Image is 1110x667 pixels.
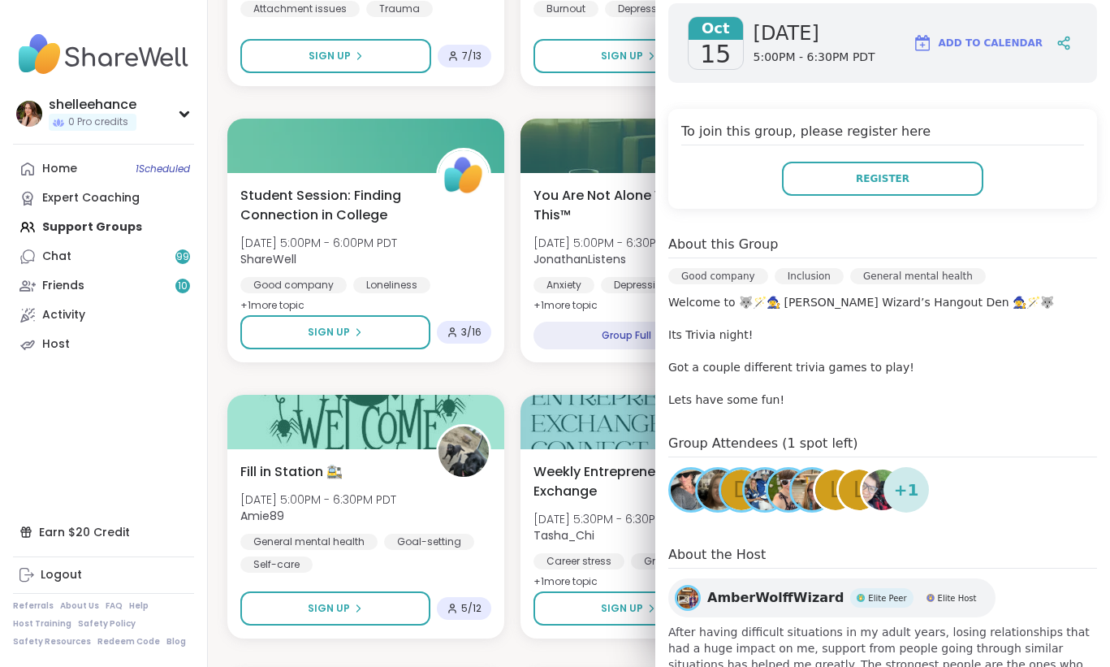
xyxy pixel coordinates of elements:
[13,561,194,590] a: Logout
[13,636,91,648] a: Safety Resources
[860,467,905,513] a: bandannagurl
[533,511,689,527] span: [DATE] 5:30PM - 6:30PM PDT
[695,467,741,513] a: AliciaMarie
[533,322,719,349] div: Group Full
[533,527,594,544] b: Tasha_Chi
[384,534,474,550] div: Goal-setting
[742,467,788,513] a: suzandavis55
[813,467,858,513] a: L
[689,17,743,40] span: Oct
[533,251,626,267] b: JonathanListens
[438,427,489,477] img: Amie89
[178,279,188,293] span: 10
[671,470,711,510] img: jodi1
[240,492,396,508] span: [DATE] 5:00PM - 6:30PM PDT
[668,434,1097,457] h4: Group Attendees (1 spot left)
[782,162,983,196] button: Register
[533,591,723,626] button: Sign Up
[862,470,903,510] img: bandannagurl
[668,578,996,617] a: AmberWolffWizardAmberWolffWizardElite PeerElite PeerElite HostElite Host
[78,618,136,630] a: Safety Policy
[240,591,430,626] button: Sign Up
[668,294,1097,408] p: Welcome to 🐺🪄🧙‍♀️ [PERSON_NAME] Wizard’s Hangout Den 🧙‍♀️🪄🐺 Its Trivia night! Got a couple differ...
[136,162,190,175] span: 1 Scheduled
[707,588,844,608] span: AmberWolffWizard
[240,534,378,550] div: General mental health
[308,601,350,616] span: Sign Up
[668,467,714,513] a: jodi1
[42,307,85,323] div: Activity
[240,39,431,73] button: Sign Up
[733,474,749,506] span: d
[13,154,194,184] a: Home1Scheduled
[461,602,482,615] span: 5 / 12
[789,467,835,513] a: Jill_B_Gratitude
[13,600,54,612] a: Referrals
[42,336,70,353] div: Host
[681,122,1084,145] h4: To join this group, please register here
[13,301,194,330] a: Activity
[240,186,418,225] span: Student Session: Finding Connection in College
[913,33,932,53] img: ShareWell Logomark
[13,242,194,271] a: Chat99
[42,190,140,206] div: Expert Coaching
[166,636,186,648] a: Blog
[240,235,397,251] span: [DATE] 5:00PM - 6:00PM PDT
[240,508,284,524] b: Amie89
[176,250,189,264] span: 99
[533,277,594,293] div: Anxiety
[768,470,809,510] img: Adrienne_QueenOfTheDawn
[533,186,711,225] span: You Are Not Alone With This™
[533,39,723,73] button: Sign Up
[13,518,194,547] div: Earn $20 Credit
[13,618,71,630] a: Host Training
[106,600,123,612] a: FAQ
[129,600,149,612] a: Help
[461,326,482,339] span: 3 / 16
[13,271,194,301] a: Friends10
[792,470,832,510] img: Jill_B_Gratitude
[13,26,194,83] img: ShareWell Nav Logo
[745,470,785,510] img: suzandavis55
[13,330,194,359] a: Host
[601,49,643,63] span: Sign Up
[240,315,430,349] button: Sign Up
[677,587,698,609] img: AmberWolffWizard
[857,594,865,602] img: Elite Peer
[13,184,194,213] a: Expert Coaching
[754,20,875,46] span: [DATE]
[601,601,643,616] span: Sign Up
[533,553,624,570] div: Career stress
[926,594,935,602] img: Elite Host
[668,235,778,254] h4: About this Group
[631,553,693,570] div: Growth
[939,36,1043,50] span: Add to Calendar
[60,600,99,612] a: About Us
[700,40,731,69] span: 15
[938,592,977,604] span: Elite Host
[462,50,482,63] span: 7 / 13
[240,557,313,573] div: Self-care
[533,462,711,501] span: Weekly Entrepreneur Exchange
[308,325,350,340] span: Sign Up
[868,592,906,604] span: Elite Peer
[68,115,128,129] span: 0 Pro credits
[830,474,842,506] span: L
[668,268,768,284] div: Good company
[366,1,433,17] div: Trauma
[894,478,919,502] span: + 1
[754,50,875,66] span: 5:00PM - 6:30PM PDT
[853,474,866,506] span: L
[240,462,343,482] span: Fill in Station 🚉
[719,467,764,513] a: d
[698,470,738,510] img: AliciaMarie
[49,96,136,114] div: shelleehance
[905,24,1050,63] button: Add to Calendar
[97,636,160,648] a: Redeem Code
[668,545,1097,569] h4: About the Host
[766,467,811,513] a: Adrienne_QueenOfTheDawn
[605,1,685,17] div: Depression
[42,278,84,294] div: Friends
[856,171,909,186] span: Register
[42,161,77,177] div: Home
